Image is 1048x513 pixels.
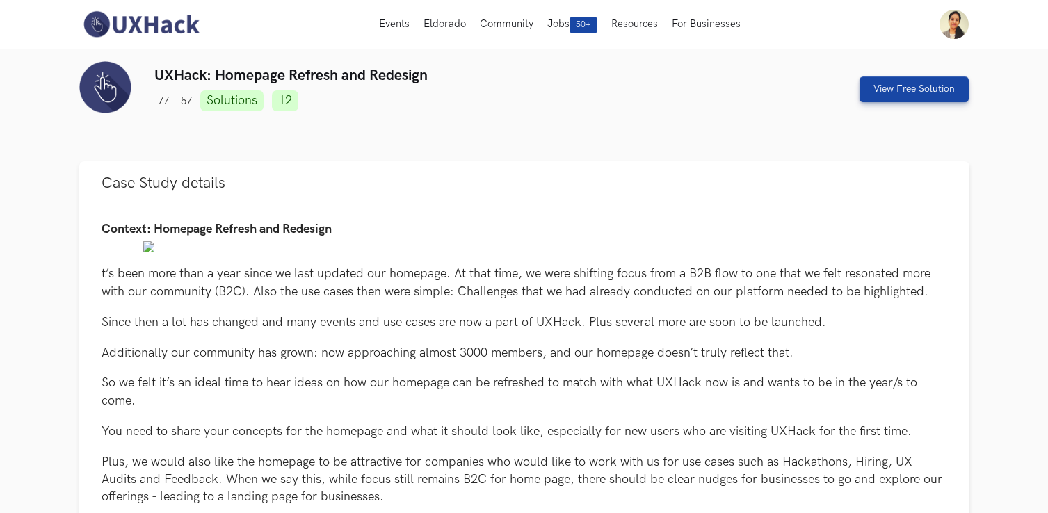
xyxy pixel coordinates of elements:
img: UXHack-logo.png [79,10,203,39]
a: Solutions [200,90,264,111]
button: Case Study details [79,161,969,205]
a: View Free Solution [860,76,969,102]
h4: Context: Homepage Refresh and Redesign [102,222,947,237]
p: t’s been more than a year since we last updated our homepage. At that time, we were shifting focu... [102,265,947,300]
p: So we felt it’s an ideal time to hear ideas on how our homepage can be refreshed to match with wh... [102,374,947,409]
p: Since then a lot has changed and many events and use cases are now a part of UXHack. Plus several... [102,313,947,331]
span: 77 [154,95,169,107]
span: Case Study details [102,174,225,193]
img: 0971d5f1-c52d-41ed-b8bb-ca4d5af1fb54.png [143,241,904,252]
span: 57 [177,95,192,107]
img: UXHack logo [79,61,131,113]
h3: UXHack: Homepage Refresh and Redesign [154,67,743,84]
p: Plus, we would also like the homepage to be attractive for companies who would like to work with ... [102,453,947,506]
a: 12 [272,90,298,111]
span: 50+ [570,17,597,33]
p: You need to share your concepts for the homepage and what it should look like, especially for new... [102,423,947,440]
img: Your profile pic [940,10,969,39]
p: Additionally our community has grown: now approaching almost 3000 members, and our homepage doesn... [102,344,947,361]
